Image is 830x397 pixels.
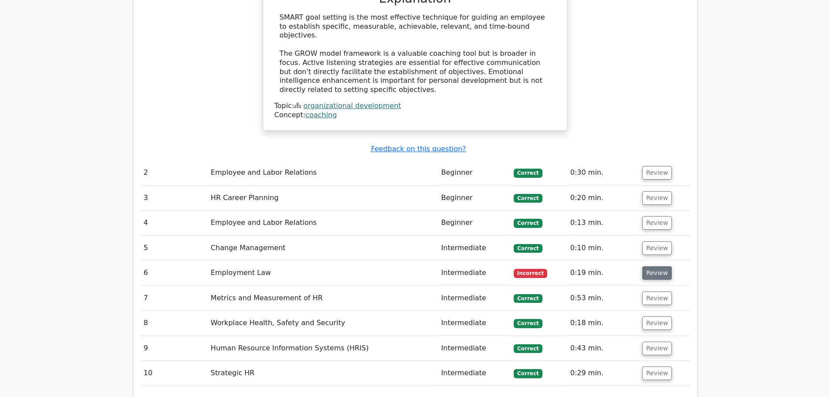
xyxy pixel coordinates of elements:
td: 0:30 min. [567,160,639,185]
td: 0:19 min. [567,261,639,285]
a: Feedback on this question? [371,145,466,153]
span: Correct [514,294,542,303]
span: Correct [514,194,542,203]
td: Beginner [438,186,511,210]
td: Intermediate [438,336,511,361]
td: 9 [140,336,207,361]
td: Intermediate [438,261,511,285]
a: organizational development [303,102,401,110]
td: Employee and Labor Relations [207,210,438,235]
td: 3 [140,186,207,210]
td: 0:20 min. [567,186,639,210]
div: Concept: [274,111,556,120]
td: Employee and Labor Relations [207,160,438,185]
button: Review [642,216,672,230]
td: 7 [140,286,207,311]
td: HR Career Planning [207,186,438,210]
td: 6 [140,261,207,285]
button: Review [642,266,672,280]
td: Change Management [207,236,438,261]
td: Beginner [438,210,511,235]
td: 0:29 min. [567,361,639,386]
td: 0:13 min. [567,210,639,235]
td: 10 [140,361,207,386]
div: SMART goal setting is the most effective technique for guiding an employee to establish specific,... [280,13,551,95]
td: 0:10 min. [567,236,639,261]
span: Correct [514,244,542,253]
td: 8 [140,311,207,336]
span: Incorrect [514,269,547,278]
span: Correct [514,319,542,328]
button: Review [642,166,672,180]
td: Strategic HR [207,361,438,386]
td: Intermediate [438,311,511,336]
td: Metrics and Measurement of HR [207,286,438,311]
a: coaching [305,111,337,119]
span: Correct [514,344,542,353]
span: Correct [514,219,542,227]
td: 5 [140,236,207,261]
button: Review [642,241,672,255]
td: 0:18 min. [567,311,639,336]
button: Review [642,292,672,305]
td: Employment Law [207,261,438,285]
td: Human Resource Information Systems (HRIS) [207,336,438,361]
div: Topic: [274,102,556,111]
td: Workplace Health, Safety and Security [207,311,438,336]
td: 2 [140,160,207,185]
td: Beginner [438,160,511,185]
td: Intermediate [438,236,511,261]
td: Intermediate [438,286,511,311]
td: 4 [140,210,207,235]
button: Review [642,342,672,355]
td: 0:43 min. [567,336,639,361]
button: Review [642,366,672,380]
td: 0:53 min. [567,286,639,311]
span: Correct [514,169,542,177]
button: Review [642,316,672,330]
button: Review [642,191,672,205]
td: Intermediate [438,361,511,386]
span: Correct [514,369,542,378]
